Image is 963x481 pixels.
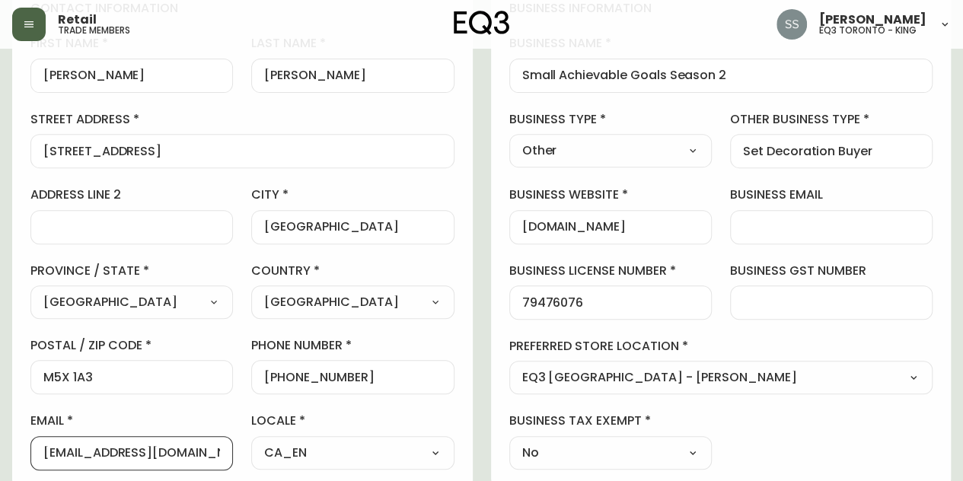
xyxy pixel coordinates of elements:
[730,186,933,203] label: business email
[509,338,933,355] label: preferred store location
[509,186,712,203] label: business website
[251,337,454,354] label: phone number
[30,186,233,203] label: address line 2
[730,111,933,128] label: other business type
[30,263,233,279] label: province / state
[251,263,454,279] label: country
[522,220,699,234] input: https://www.designshop.com
[30,337,233,354] label: postal / zip code
[819,14,926,26] span: [PERSON_NAME]
[30,111,454,128] label: street address
[776,9,807,40] img: f1b6f2cda6f3b51f95337c5892ce6799
[730,263,933,279] label: business gst number
[30,413,233,429] label: email
[509,111,712,128] label: business type
[58,14,97,26] span: Retail
[509,413,712,429] label: business tax exempt
[819,26,917,35] h5: eq3 toronto - king
[509,263,712,279] label: business license number
[58,26,130,35] h5: trade members
[251,186,454,203] label: city
[454,11,510,35] img: logo
[251,413,454,429] label: locale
